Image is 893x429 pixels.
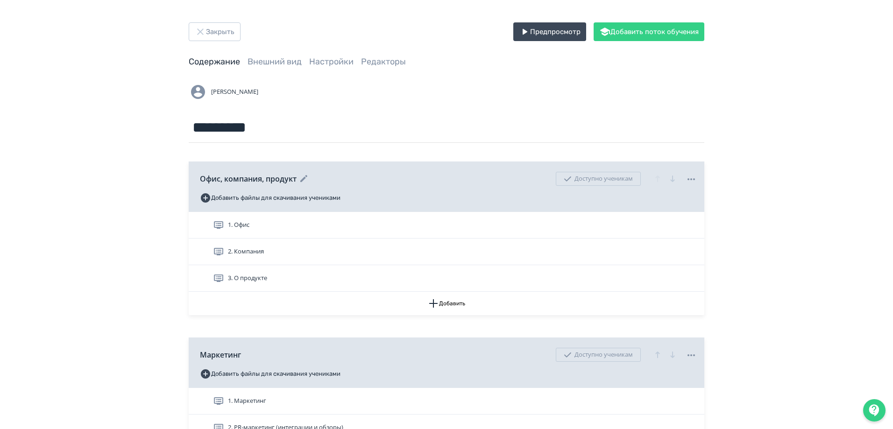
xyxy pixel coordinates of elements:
[556,348,641,362] div: Доступно ученикам
[189,56,240,67] a: Содержание
[556,172,641,186] div: Доступно ученикам
[228,396,266,406] span: 1. Маркетинг
[189,388,704,415] div: 1. Маркетинг
[200,366,340,381] button: Добавить файлы для скачивания учениками
[309,56,354,67] a: Настройки
[594,22,704,41] button: Добавить поток обучения
[200,173,297,184] span: Офис, компания, продукт
[189,265,704,292] div: 3. О продукте
[189,292,704,315] button: Добавить
[200,190,340,205] button: Добавить файлы для скачивания учениками
[189,212,704,239] div: 1. Офис
[228,220,249,230] span: 1. Офис
[361,56,406,67] a: Редакторы
[513,22,586,41] button: Предпросмотр
[189,239,704,265] div: 2. Компания
[200,349,241,360] span: Маркетинг
[248,56,302,67] a: Внешний вид
[228,247,264,256] span: 2. Компания
[211,87,258,97] span: [PERSON_NAME]
[189,22,241,41] button: Закрыть
[228,274,267,283] span: 3. О продукте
